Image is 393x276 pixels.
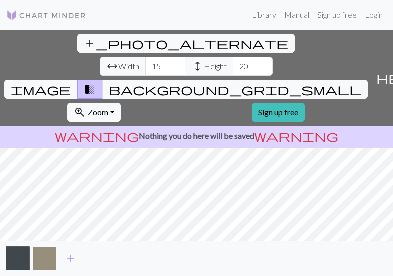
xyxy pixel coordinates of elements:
[280,5,313,25] a: Manual
[65,251,77,265] span: add
[4,130,389,142] p: Nothing you do here will be saved
[109,82,361,96] span: background_grid_small
[252,103,305,122] a: Sign up free
[254,129,338,143] span: warning
[67,103,121,122] button: Zoom
[204,60,227,72] span: Height
[361,5,387,25] a: Login
[191,59,204,73] span: height
[313,5,361,25] a: Sign up free
[74,105,86,119] span: zoom_in
[84,36,288,50] span: add_photo_alternate
[106,59,118,73] span: arrow_range
[88,107,108,117] span: Zoom
[248,5,280,25] a: Library
[11,82,71,96] span: image
[118,60,139,72] span: Width
[6,9,86,21] img: Logo
[58,249,83,268] button: Add color
[84,82,96,96] span: transition_fade
[55,129,139,143] span: warning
